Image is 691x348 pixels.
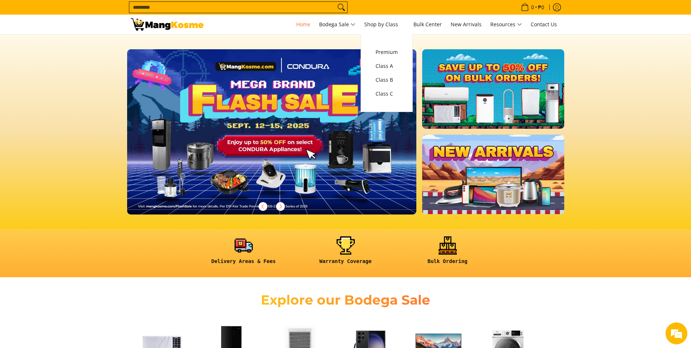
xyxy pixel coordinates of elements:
[298,236,393,270] a: <h6><strong>Warranty Coverage</strong></h6>
[487,15,526,34] a: Resources
[211,15,561,34] nav: Main Menu
[319,20,356,29] span: Bodega Sale
[361,15,408,34] a: Shop by Class
[272,198,288,214] button: Next
[531,21,557,28] span: Contact Us
[372,45,401,59] a: Premium
[335,2,347,13] button: Search
[376,62,398,71] span: Class A
[364,20,405,29] span: Shop by Class
[196,236,291,270] a: <h6><strong>Delivery Areas & Fees</strong></h6>
[372,87,401,101] a: Class C
[527,15,561,34] a: Contact Us
[519,3,546,11] span: •
[315,15,359,34] a: Bodega Sale
[376,76,398,85] span: Class B
[413,21,442,28] span: Bulk Center
[131,18,204,31] img: Mang Kosme: Your Home Appliances Warehouse Sale Partner!
[372,73,401,87] a: Class B
[530,5,535,10] span: 0
[255,198,271,214] button: Previous
[410,15,445,34] a: Bulk Center
[372,59,401,73] a: Class A
[376,48,398,57] span: Premium
[400,236,495,270] a: <h6><strong>Bulk Ordering</strong></h6>
[296,21,310,28] span: Home
[240,292,451,308] h2: Explore our Bodega Sale
[447,15,485,34] a: New Arrivals
[376,89,398,98] span: Class C
[451,21,482,28] span: New Arrivals
[127,49,417,214] img: Desktop homepage 29339654 2507 42fb b9ff a0650d39e9ed
[490,20,522,29] span: Resources
[537,5,545,10] span: ₱0
[293,15,314,34] a: Home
